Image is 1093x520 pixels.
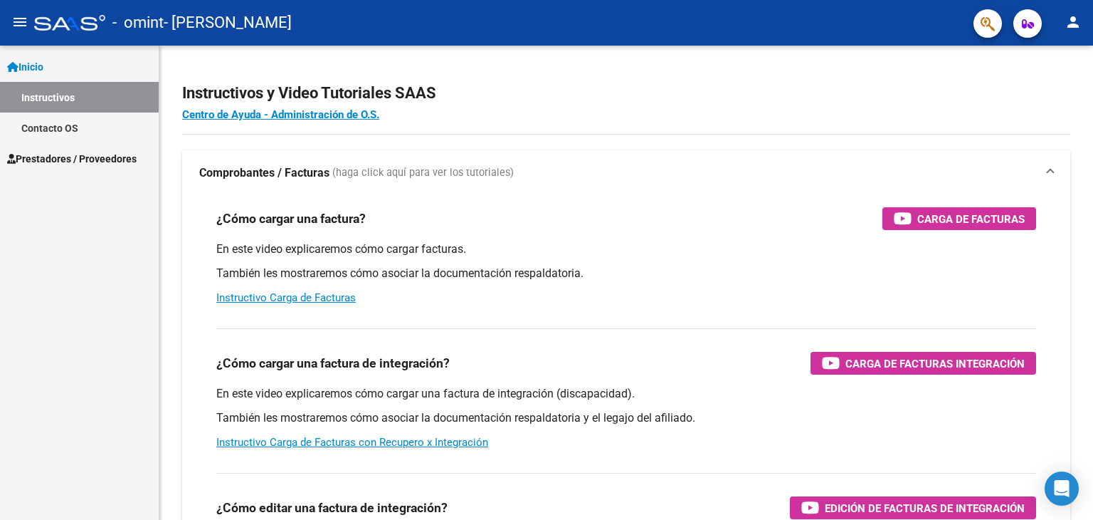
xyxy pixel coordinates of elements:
[112,7,164,38] span: - omint
[216,436,488,449] a: Instructivo Carga de Facturas con Recupero x Integración
[199,165,329,181] strong: Comprobantes / Facturas
[164,7,292,38] span: - [PERSON_NAME]
[216,410,1036,426] p: También les mostraremos cómo asociar la documentación respaldatoria y el legajo del afiliado.
[216,353,450,373] h3: ¿Cómo cargar una factura de integración?
[216,291,356,304] a: Instructivo Carga de Facturas
[1065,14,1082,31] mat-icon: person
[216,241,1036,257] p: En este video explicaremos cómo cargar facturas.
[182,108,379,121] a: Centro de Ayuda - Administración de O.S.
[810,352,1036,375] button: Carga de Facturas Integración
[845,355,1025,373] span: Carga de Facturas Integración
[1045,472,1079,506] div: Open Intercom Messenger
[882,207,1036,230] button: Carga de Facturas
[216,498,448,518] h3: ¿Cómo editar una factura de integración?
[7,151,137,167] span: Prestadores / Proveedores
[216,209,366,229] h3: ¿Cómo cargar una factura?
[11,14,28,31] mat-icon: menu
[182,80,1070,107] h2: Instructivos y Video Tutoriales SAAS
[332,165,514,181] span: (haga click aquí para ver los tutoriales)
[790,496,1036,519] button: Edición de Facturas de integración
[917,210,1025,228] span: Carga de Facturas
[7,59,43,75] span: Inicio
[182,150,1070,196] mat-expansion-panel-header: Comprobantes / Facturas (haga click aquí para ver los tutoriales)
[825,499,1025,517] span: Edición de Facturas de integración
[216,266,1036,281] p: También les mostraremos cómo asociar la documentación respaldatoria.
[216,386,1036,402] p: En este video explicaremos cómo cargar una factura de integración (discapacidad).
